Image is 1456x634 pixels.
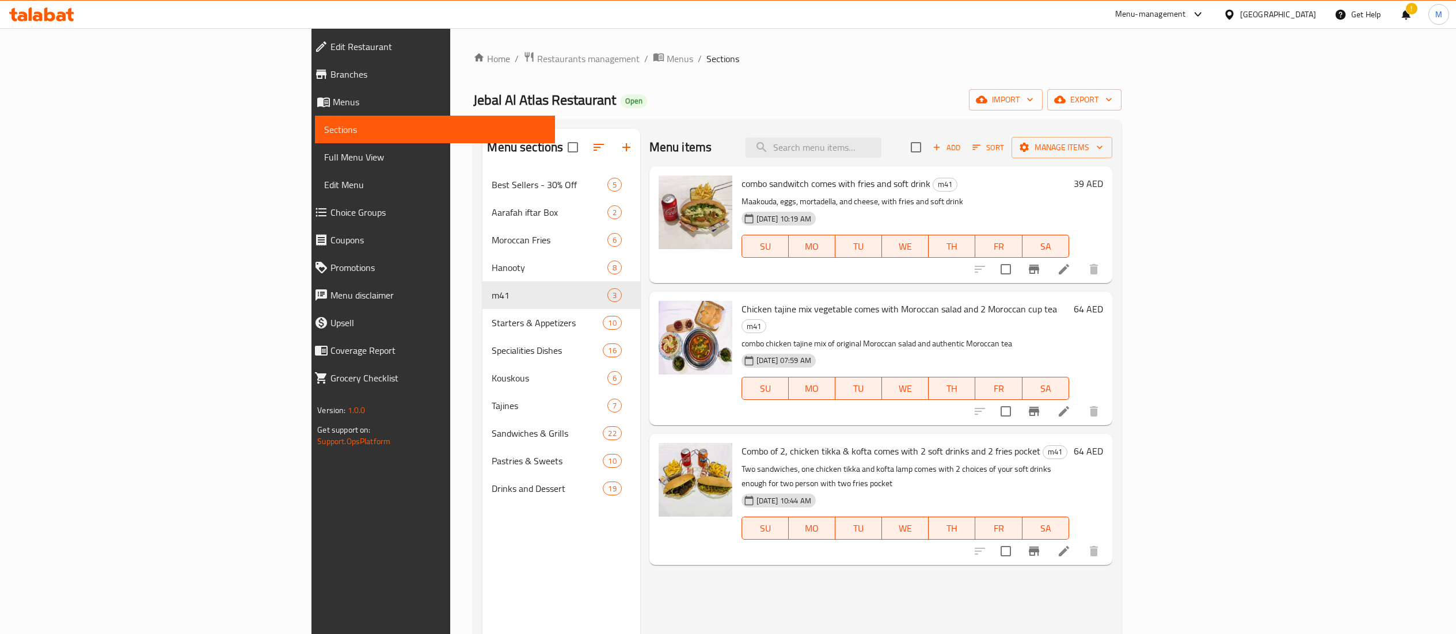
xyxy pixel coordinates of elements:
[608,235,621,246] span: 6
[603,456,621,467] span: 10
[482,198,640,226] div: Aarafah iftar Box2
[929,235,975,258] button: TH
[698,52,702,66] li: /
[887,520,924,537] span: WE
[492,371,607,385] span: Kouskous
[492,399,607,413] span: Tajines
[1020,255,1048,283] button: Branch-specific-item
[317,434,390,449] a: Support.OpsPlatform
[482,419,640,447] div: Sandwiches & Grills22
[492,288,607,302] span: m41
[603,345,621,356] span: 16
[793,520,831,537] span: MO
[330,67,545,81] span: Branches
[324,178,545,192] span: Edit Menu
[607,261,622,274] div: items
[793,380,831,397] span: MO
[482,171,640,198] div: Best Sellers - 30% Off5
[492,482,603,495] div: Drinks and Dessert
[305,281,554,309] a: Menu disclaimer
[482,364,640,392] div: Kouskous6
[644,52,648,66] li: /
[348,403,366,418] span: 1.0.0
[324,123,545,136] span: Sections
[1022,235,1069,258] button: SA
[747,380,784,397] span: SU
[1020,398,1048,425] button: Branch-specific-item
[330,316,545,330] span: Upsell
[882,235,929,258] button: WE
[585,133,613,161] span: Sort sections
[330,261,545,274] span: Promotions
[789,235,835,258] button: MO
[659,301,732,375] img: Chicken tajine mix vegetable comes with Moroccan salad and 2 Moroccan cup tea
[1115,7,1186,21] div: Menu-management
[747,520,784,537] span: SU
[305,309,554,337] a: Upsell
[887,238,924,255] span: WE
[482,337,640,364] div: Specialities Dishes16
[840,238,877,255] span: TU
[305,226,554,254] a: Coupons
[835,235,882,258] button: TU
[742,517,789,540] button: SU
[789,377,835,400] button: MO
[482,281,640,309] div: m413
[482,447,640,475] div: Pastries & Sweets10
[482,309,640,337] div: Starters & Appetizers10
[492,454,603,468] div: Pastries & Sweets
[607,178,622,192] div: items
[607,371,622,385] div: items
[1057,262,1071,276] a: Edit menu item
[1012,137,1112,158] button: Manage items
[1240,8,1316,21] div: [GEOGRAPHIC_DATA]
[603,426,621,440] div: items
[1022,517,1069,540] button: SA
[608,290,621,301] span: 3
[1074,301,1103,317] h6: 64 AED
[969,89,1043,110] button: import
[1074,443,1103,459] h6: 64 AED
[965,139,1012,156] span: Sort items
[747,238,784,255] span: SU
[621,94,647,108] div: Open
[305,254,554,281] a: Promotions
[1043,445,1067,459] div: m41
[317,403,345,418] span: Version:
[1027,238,1065,255] span: SA
[603,318,621,329] span: 10
[752,495,816,506] span: [DATE] 10:44 AM
[492,316,603,330] div: Starters & Appetizers
[1022,377,1069,400] button: SA
[330,205,545,219] span: Choice Groups
[742,442,1040,460] span: Combo of 2, chicken tikka & kofta comes with 2 soft drinks and 2 fries pocket
[975,235,1022,258] button: FR
[330,343,545,357] span: Coverage Report
[492,343,603,357] span: Specialities Dishes
[315,143,554,171] a: Full Menu View
[482,226,640,254] div: Moroccan Fries6
[482,166,640,507] nav: Menu sections
[603,316,621,330] div: items
[330,40,545,54] span: Edit Restaurant
[315,116,554,143] a: Sections
[994,399,1018,423] span: Select to update
[333,95,545,109] span: Menus
[742,175,930,192] span: combo sandwitch comes with fries and soft drink
[972,141,1004,154] span: Sort
[1027,520,1065,537] span: SA
[492,233,607,247] div: Moroccan Fries
[492,178,607,192] div: Best Sellers - 30% Off
[608,207,621,218] span: 2
[1057,544,1071,558] a: Edit menu item
[929,377,975,400] button: TH
[603,482,621,495] div: items
[330,233,545,247] span: Coupons
[482,392,640,419] div: Tajines7
[752,213,816,224] span: [DATE] 10:19 AM
[659,175,732,249] img: combo sandwitch comes with fries and soft drink
[933,178,957,191] span: m41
